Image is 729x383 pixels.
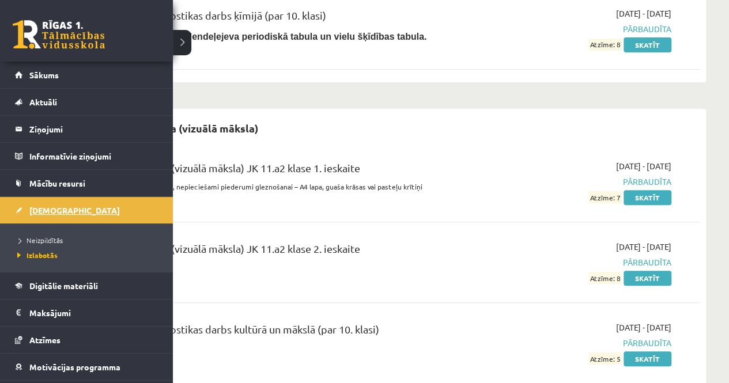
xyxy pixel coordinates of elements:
span: Sākums [29,70,59,80]
a: Sākums [15,62,158,88]
div: Kultūra un māksla (vizuālā māksla) JK 11.a2 klase 1. ieskaite [86,160,471,181]
div: 11.a2 klases diagnostikas darbs kultūrā un mākslā (par 10. klasi) [86,321,471,343]
span: [DATE] - [DATE] [616,241,671,253]
a: Izlabotās [14,250,161,260]
span: Atzīme: 8 [588,272,622,284]
a: Atzīmes [15,327,158,353]
legend: Ziņojumi [29,116,158,142]
span: Pārbaudīta [488,256,671,268]
a: Maksājumi [15,299,158,326]
span: Izlabotās [14,251,58,260]
span: [DEMOGRAPHIC_DATA] [29,205,120,215]
span: [DATE] - [DATE] [616,321,671,333]
b: Pildot testu jāizmanto Mendeļejeva periodiskā tabula un vielu šķīdības tabula. [86,32,426,41]
div: 11.a2 klases diagnostikas darbs ķīmijā (par 10. klasi) [86,7,471,29]
a: Aktuāli [15,89,158,115]
legend: Informatīvie ziņojumi [29,143,158,169]
a: Ziņojumi [15,116,158,142]
a: Neizpildītās [14,235,161,245]
span: Atzīme: 7 [588,191,622,203]
a: Digitālie materiāli [15,272,158,299]
a: Informatīvie ziņojumi [15,143,158,169]
a: Mācību resursi [15,170,158,196]
a: Skatīt [624,271,671,286]
a: Motivācijas programma [15,354,158,380]
span: Neizpildītās [14,236,63,245]
p: Ieskaitē būs radošais darbs, nepieciešami piederumi gleznošanai – A4 lapa, guaša krāsas vai paste... [86,181,471,192]
span: Pārbaudīta [488,337,671,349]
a: Skatīt [624,37,671,52]
div: Kultūra un māksla (vizuālā māksla) JK 11.a2 klase 2. ieskaite [86,241,471,262]
a: Rīgas 1. Tālmācības vidusskola [13,20,105,49]
a: [DEMOGRAPHIC_DATA] [15,197,158,223]
legend: Maksājumi [29,299,158,326]
a: Skatīt [624,190,671,205]
span: [DATE] - [DATE] [616,7,671,20]
span: Digitālie materiāli [29,280,98,291]
span: Atzīme: 5 [588,352,622,365]
span: Aktuāli [29,97,57,107]
span: [DATE] - [DATE] [616,160,671,172]
span: Atzīme: 8 [588,39,622,51]
a: Skatīt [624,351,671,366]
span: Mācību resursi [29,178,85,188]
span: Atzīmes [29,335,61,345]
span: Pārbaudīta [488,23,671,35]
span: Motivācijas programma [29,362,120,372]
span: Pārbaudīta [488,176,671,188]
